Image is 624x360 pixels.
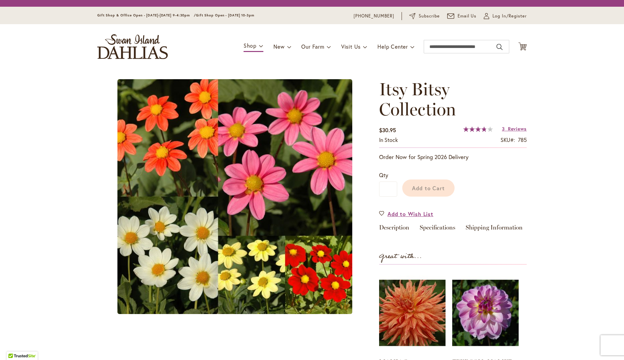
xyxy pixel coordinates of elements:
[379,171,388,178] span: Qty
[409,13,440,19] a: Subscribe
[497,42,503,52] button: Search
[379,251,422,262] strong: Great with...
[501,136,515,143] strong: SKU
[377,43,408,50] span: Help Center
[97,13,196,17] span: Gift Shop & Office Open - [DATE]-[DATE] 9-4:30pm /
[379,210,433,218] a: Add to Wish List
[117,79,352,314] img: main product photo
[466,224,523,234] a: Shipping Information
[420,224,455,234] a: Specifications
[379,224,527,234] div: Detailed Product Info
[502,125,505,132] span: 3
[484,13,527,19] a: Log In/Register
[301,43,324,50] span: Our Farm
[508,125,527,132] span: Reviews
[379,136,398,143] span: In stock
[354,13,394,19] a: [PHONE_NUMBER]
[196,13,254,17] span: Gift Shop Open - [DATE] 10-3pm
[518,136,527,144] div: 785
[452,271,519,355] img: LISA LISA
[379,136,398,144] div: Availability
[379,271,446,355] img: MANIAC
[273,43,284,50] span: New
[97,34,168,59] a: store logo
[387,210,433,218] span: Add to Wish List
[502,125,527,132] a: 3 Reviews
[341,43,361,50] span: Visit Us
[379,79,456,120] span: Itsy Bitsy Collection
[447,13,477,19] a: Email Us
[492,13,527,19] span: Log In/Register
[379,153,527,161] p: Order Now for Spring 2026 Delivery
[463,126,493,132] div: 76%
[458,13,477,19] span: Email Us
[379,126,396,134] span: $30.95
[419,13,440,19] span: Subscribe
[244,42,257,49] span: Shop
[379,224,409,234] a: Description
